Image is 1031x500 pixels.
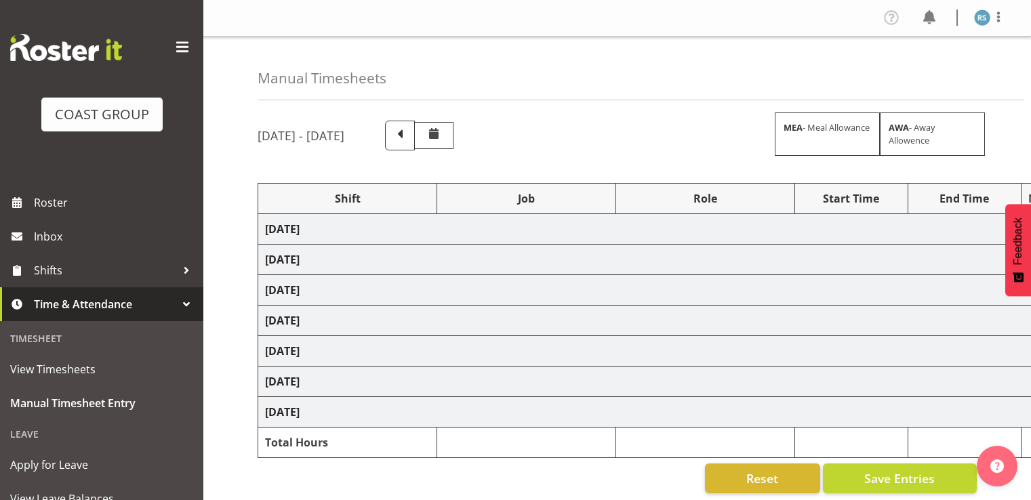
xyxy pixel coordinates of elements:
[915,190,1014,207] div: End Time
[10,393,193,413] span: Manual Timesheet Entry
[258,128,344,143] h5: [DATE] - [DATE]
[3,420,200,448] div: Leave
[784,121,803,133] strong: MEA
[623,190,788,207] div: Role
[34,294,176,314] span: Time & Attendance
[3,352,200,386] a: View Timesheets
[802,190,901,207] div: Start Time
[880,112,985,156] div: - Away Allowence
[10,359,193,379] span: View Timesheets
[444,190,609,207] div: Job
[864,470,935,487] span: Save Entries
[1012,217,1024,265] span: Feedback
[55,104,149,125] div: COAST GROUP
[1005,204,1031,296] button: Feedback - Show survey
[3,448,200,482] a: Apply for Leave
[3,325,200,352] div: Timesheet
[746,470,778,487] span: Reset
[823,463,977,493] button: Save Entries
[705,463,820,493] button: Reset
[265,190,430,207] div: Shift
[889,121,909,133] strong: AWA
[974,9,990,26] img: rowan-swain1185.jpg
[10,34,122,61] img: Rosterit website logo
[775,112,880,156] div: - Meal Allowance
[34,260,176,280] span: Shifts
[990,459,1004,473] img: help-xxl-2.png
[34,226,197,247] span: Inbox
[10,455,193,475] span: Apply for Leave
[258,70,386,86] h4: Manual Timesheets
[3,386,200,420] a: Manual Timesheet Entry
[34,192,197,213] span: Roster
[258,428,437,458] td: Total Hours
